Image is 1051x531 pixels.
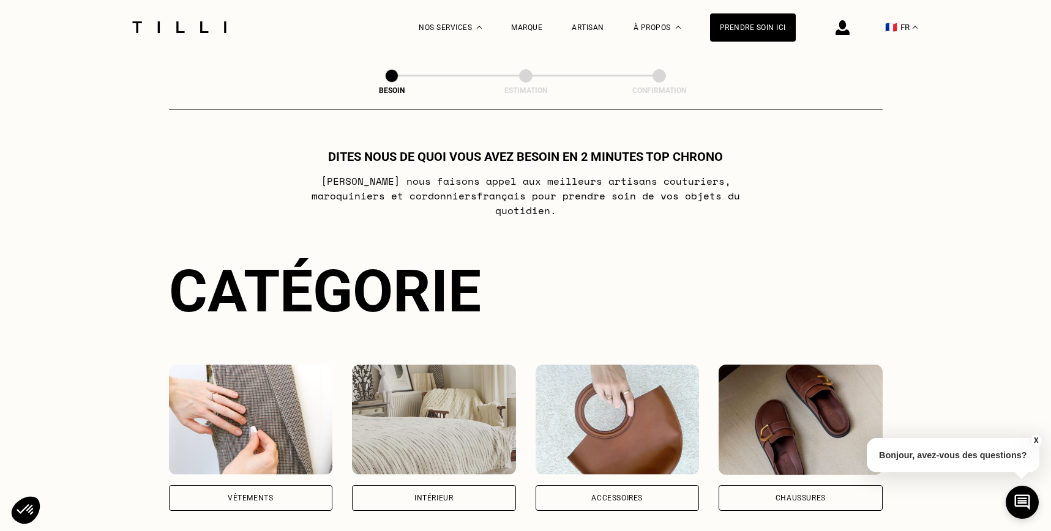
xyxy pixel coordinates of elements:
div: Vêtements [228,494,273,502]
div: Estimation [465,86,587,95]
div: Besoin [331,86,453,95]
img: Intérieur [352,365,516,475]
a: Artisan [572,23,604,32]
div: Chaussures [776,494,826,502]
div: Accessoires [591,494,643,502]
img: menu déroulant [913,26,918,29]
div: Catégorie [169,257,883,325]
img: Chaussures [719,365,883,475]
img: Vêtements [169,365,333,475]
p: Bonjour, avez-vous des questions? [867,438,1039,472]
a: Prendre soin ici [710,13,796,42]
div: Intérieur [414,494,453,502]
div: Confirmation [598,86,720,95]
span: 🇫🇷 [885,21,897,33]
h1: Dites nous de quoi vous avez besoin en 2 minutes top chrono [328,149,723,164]
img: Menu déroulant à propos [676,26,681,29]
img: Logo du service de couturière Tilli [128,21,231,33]
img: icône connexion [836,20,850,35]
img: Menu déroulant [477,26,482,29]
img: Accessoires [536,365,700,475]
button: X [1030,434,1042,447]
a: Marque [511,23,542,32]
p: [PERSON_NAME] nous faisons appel aux meilleurs artisans couturiers , maroquiniers et cordonniers ... [283,174,768,218]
